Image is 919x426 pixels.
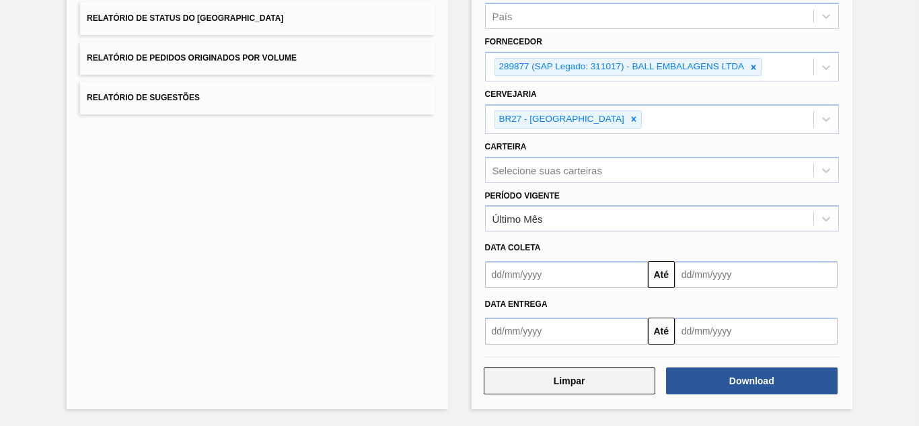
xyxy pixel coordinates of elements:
[485,90,537,99] label: Cervejaria
[485,299,548,309] span: Data entrega
[675,261,838,288] input: dd/mm/yyyy
[87,13,283,23] span: Relatório de Status do [GEOGRAPHIC_DATA]
[485,243,541,252] span: Data coleta
[492,11,513,22] div: País
[87,53,297,63] span: Relatório de Pedidos Originados por Volume
[80,42,434,75] button: Relatório de Pedidos Originados por Volume
[485,37,542,46] label: Fornecedor
[495,59,746,75] div: 289877 (SAP Legado: 311017) - BALL EMBALAGENS LTDA
[675,318,838,345] input: dd/mm/yyyy
[485,318,648,345] input: dd/mm/yyyy
[80,2,434,35] button: Relatório de Status do [GEOGRAPHIC_DATA]
[666,367,838,394] button: Download
[87,93,200,102] span: Relatório de Sugestões
[80,81,434,114] button: Relatório de Sugestões
[492,213,543,225] div: Último Mês
[485,261,648,288] input: dd/mm/yyyy
[648,261,675,288] button: Até
[484,367,655,394] button: Limpar
[485,191,560,201] label: Período Vigente
[648,318,675,345] button: Até
[485,142,527,151] label: Carteira
[492,164,602,176] div: Selecione suas carteiras
[495,111,626,128] div: BR27 - [GEOGRAPHIC_DATA]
